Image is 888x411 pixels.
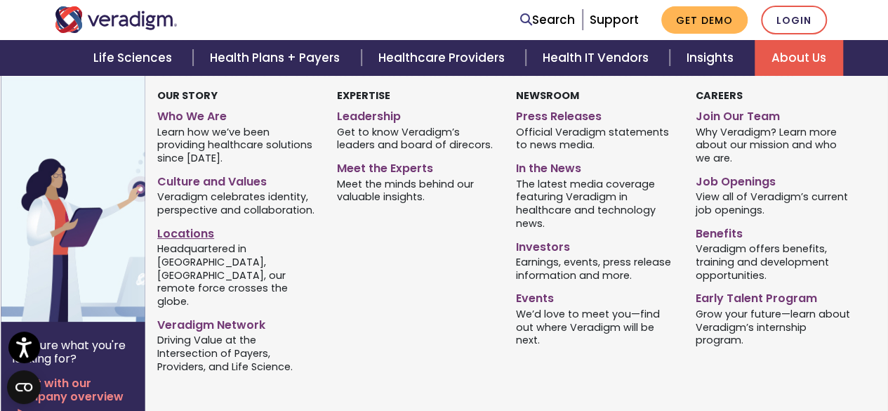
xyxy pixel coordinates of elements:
[77,40,193,76] a: Life Sciences
[337,176,496,204] span: Meet the minds behind our valuable insights.
[696,190,854,217] span: View all of Veradigm’s current job openings.
[696,104,854,124] a: Join Our Team
[516,104,675,124] a: Press Releases
[157,124,316,165] span: Learn how we’ve been providing healthcare solutions since [DATE].
[516,124,675,152] span: Official Veradigm statements to news media.
[696,286,854,306] a: Early Talent Program
[526,40,670,76] a: Health IT Vendors
[362,40,526,76] a: Healthcare Providers
[696,124,854,165] span: Why Veradigm? Learn more about our mission and who we are.
[337,104,496,124] a: Leadership
[157,169,316,190] a: Culture and Values
[516,156,675,176] a: In the News
[55,6,178,33] img: Veradigm logo
[1,76,227,322] img: Vector image of Veradigm’s Story
[516,89,579,103] strong: Newsroom
[12,339,134,365] p: Not sure what you're looking for?
[337,156,496,176] a: Meet the Experts
[157,104,316,124] a: Who We Are
[670,40,755,76] a: Insights
[516,254,675,282] span: Earnings, events, press release information and more.
[337,124,496,152] span: Get to know Veradigm’s leaders and board of direcors.
[696,242,854,282] span: Veradigm offers benefits, training and development opportunities.
[516,286,675,306] a: Events
[7,370,41,404] button: Open CMP widget
[516,235,675,255] a: Investors
[755,40,843,76] a: About Us
[520,11,575,30] a: Search
[157,313,316,333] a: Veradigm Network
[157,333,316,374] span: Driving Value at the Intersection of Payers, Providers, and Life Science.
[696,89,743,103] strong: Careers
[761,6,827,34] a: Login
[157,89,218,103] strong: Our Story
[193,40,361,76] a: Health Plans + Payers
[590,11,639,28] a: Support
[516,306,675,347] span: We’d love to meet you—find out where Veradigm will be next.
[661,6,748,34] a: Get Demo
[157,221,316,242] a: Locations
[696,221,854,242] a: Benefits
[337,89,390,103] strong: Expertise
[696,169,854,190] a: Job Openings
[516,176,675,230] span: The latest media coverage featuring Veradigm in healthcare and technology news.
[157,190,316,217] span: Veradigm celebrates identity, perspective and collaboration.
[157,242,316,308] span: Headquartered in [GEOGRAPHIC_DATA], [GEOGRAPHIC_DATA], our remote force crosses the globe.
[696,306,854,347] span: Grow your future—learn about Veradigm’s internship program.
